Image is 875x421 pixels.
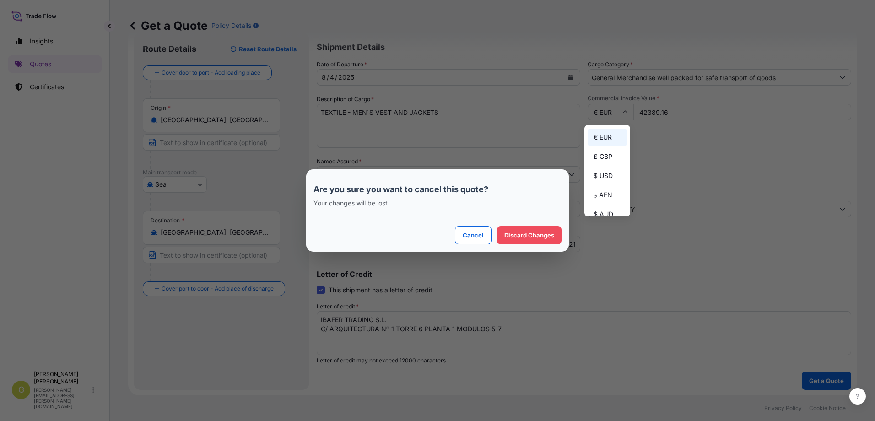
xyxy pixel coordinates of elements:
[588,205,627,223] div: $ AUD
[588,186,627,204] div: ؋ AFN
[497,226,562,244] button: Discard Changes
[463,231,484,240] p: Cancel
[504,231,554,240] p: Discard Changes
[455,226,492,244] button: Cancel
[313,184,562,195] p: Are you sure you want to cancel this quote?
[588,148,627,165] div: £ GBP
[588,129,627,146] div: € EUR
[313,199,562,208] p: Your changes will be lost.
[588,167,627,184] div: $ USD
